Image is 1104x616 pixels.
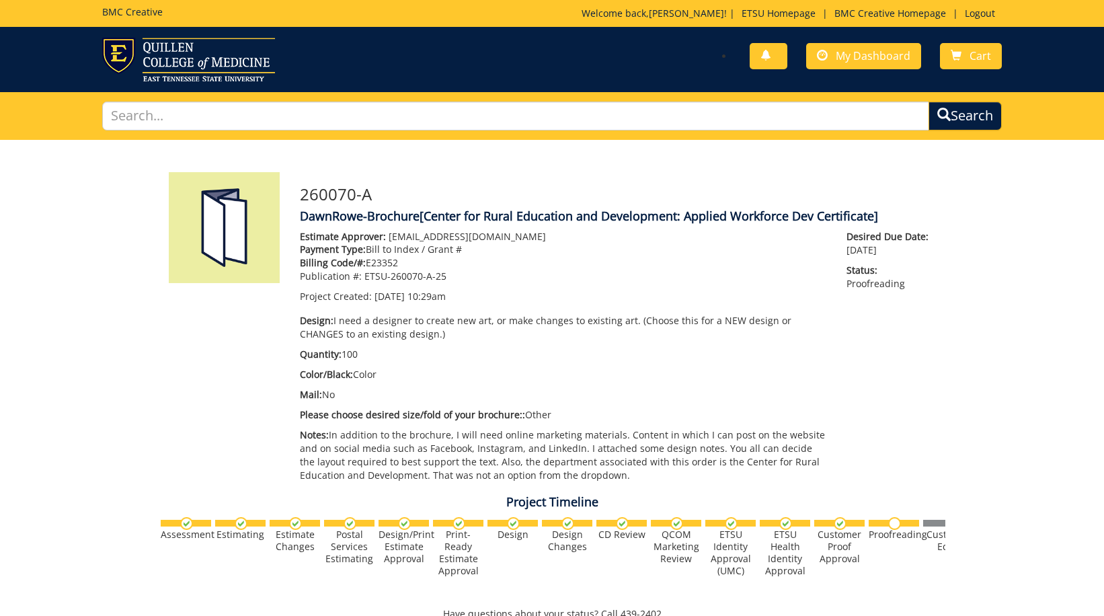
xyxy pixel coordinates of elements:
[300,210,935,223] h4: DawnRowe-Brochure
[300,408,525,421] span: Please choose desired size/fold of your brochure::
[300,243,366,256] span: Payment Type:
[235,517,247,530] img: checkmark
[760,529,810,577] div: ETSU Health Identity Approval
[561,517,574,530] img: checkmark
[300,428,329,441] span: Notes:
[300,230,826,243] p: [EMAIL_ADDRESS][DOMAIN_NAME]
[670,517,683,530] img: checkmark
[420,208,878,224] span: [Center for Rural Education and Development: Applied Workforce Dev Certificate]
[169,172,280,283] img: Product featured image
[542,529,592,553] div: Design Changes
[970,48,991,63] span: Cart
[735,7,822,20] a: ETSU Homepage
[836,48,910,63] span: My Dashboard
[180,517,193,530] img: checkmark
[300,408,826,422] p: Other
[846,264,935,277] span: Status:
[806,43,921,69] a: My Dashboard
[300,243,826,256] p: Bill to Index / Grant #
[300,290,372,303] span: Project Created:
[846,264,935,291] p: Proofreading
[846,230,935,243] span: Desired Due Date:
[300,368,826,381] p: Color
[215,529,266,541] div: Estimating
[300,270,362,282] span: Publication #:
[507,517,520,530] img: checkmark
[616,517,629,530] img: checkmark
[828,7,953,20] a: BMC Creative Homepage
[364,270,446,282] span: ETSU-260070-A-25
[300,314,826,341] p: I need a designer to create new art, or make changes to existing art. (Choose this for a NEW desi...
[940,43,1002,69] a: Cart
[651,529,701,565] div: QCOM Marketing Review
[846,230,935,257] p: [DATE]
[923,529,974,553] div: Customer Edits
[725,517,738,530] img: checkmark
[344,517,356,530] img: checkmark
[300,314,333,327] span: Design:
[300,368,353,381] span: Color/Black:
[300,388,322,401] span: Mail:
[300,230,386,243] span: Estimate Approver:
[779,517,792,530] img: checkmark
[869,529,919,541] div: Proofreading
[270,529,320,553] div: Estimate Changes
[705,529,756,577] div: ETSU Identity Approval (UMC)
[324,529,374,565] div: Postal Services Estimating
[379,529,429,565] div: Design/Print Estimate Approval
[102,102,929,130] input: Search...
[452,517,465,530] img: checkmark
[300,186,935,203] h3: 260070-A
[102,7,163,17] h5: BMC Creative
[888,517,901,530] img: no
[929,102,1002,130] button: Search
[958,7,1002,20] a: Logout
[102,38,275,81] img: ETSU logo
[834,517,846,530] img: checkmark
[300,348,826,361] p: 100
[649,7,724,20] a: [PERSON_NAME]
[289,517,302,530] img: checkmark
[582,7,1002,20] p: Welcome back, ! | | |
[161,529,211,541] div: Assessment
[300,256,366,269] span: Billing Code/#:
[300,388,826,401] p: No
[398,517,411,530] img: checkmark
[300,348,342,360] span: Quantity:
[596,529,647,541] div: CD Review
[159,496,945,509] h4: Project Timeline
[300,428,826,482] p: In addition to the brochure, I will need online marketing materials. Content in which I can post ...
[814,529,865,565] div: Customer Proof Approval
[433,529,483,577] div: Print-Ready Estimate Approval
[374,290,446,303] span: [DATE] 10:29am
[300,256,826,270] p: E23352
[487,529,538,541] div: Design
